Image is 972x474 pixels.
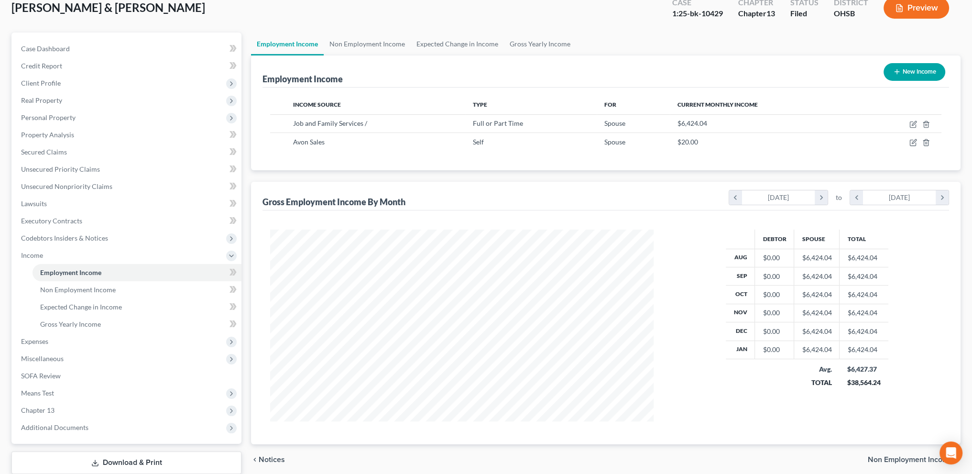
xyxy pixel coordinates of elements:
span: Type [473,101,487,108]
span: Personal Property [21,113,76,121]
a: Gross Yearly Income [33,316,241,333]
a: Executory Contracts [13,212,241,230]
div: $0.00 [763,345,786,354]
div: $0.00 [763,327,786,336]
th: Nov [726,304,755,322]
div: $0.00 [763,290,786,299]
div: 1:25-bk-10429 [672,8,723,19]
th: Total [840,230,888,249]
a: Download & Print [11,452,241,474]
a: Unsecured Nonpriority Claims [13,178,241,195]
div: Gross Employment Income By Month [262,196,405,208]
th: Oct [726,286,755,304]
span: $20.00 [677,138,698,146]
i: chevron_right [936,190,949,205]
div: $6,424.04 [802,345,831,354]
div: $6,424.04 [802,327,831,336]
a: Case Dashboard [13,40,241,57]
span: Unsecured Priority Claims [21,165,100,173]
i: chevron_left [850,190,863,205]
span: Self [473,138,484,146]
a: SOFA Review [13,367,241,385]
span: Income Source [293,101,341,108]
i: chevron_left [729,190,742,205]
a: Expected Change in Income [411,33,504,55]
a: Credit Report [13,57,241,75]
a: Employment Income [33,264,241,281]
div: Open Intercom Messenger [939,441,962,464]
div: Chapter [738,8,775,19]
span: Means Test [21,389,54,397]
span: $6,424.04 [677,119,707,127]
td: $6,424.04 [840,249,888,267]
span: Full or Part Time [473,119,523,127]
span: Codebtors Insiders & Notices [21,234,108,242]
th: Spouse [794,230,840,249]
span: Employment Income [40,268,101,276]
div: [DATE] [863,190,936,205]
div: Avg. [802,364,832,374]
span: Miscellaneous [21,354,64,363]
span: Notices [259,456,285,463]
th: Debtor [755,230,794,249]
span: Non Employment Income [868,456,953,463]
span: SOFA Review [21,372,61,380]
span: Current Monthly Income [677,101,758,108]
span: Client Profile [21,79,61,87]
span: [PERSON_NAME] & [PERSON_NAME] [11,0,205,14]
span: to [836,193,842,202]
span: Spouse [604,138,625,146]
span: 13 [766,9,775,18]
span: Additional Documents [21,423,88,431]
div: $6,427.37 [847,364,881,374]
div: Employment Income [262,73,343,85]
span: Spouse [604,119,625,127]
i: chevron_left [251,456,259,463]
div: $0.00 [763,272,786,281]
a: Expected Change in Income [33,298,241,316]
span: Case Dashboard [21,44,70,53]
a: Lawsuits [13,195,241,212]
th: Aug [726,249,755,267]
div: $6,424.04 [802,272,831,281]
button: Non Employment Income chevron_right [868,456,961,463]
td: $6,424.04 [840,304,888,322]
span: Secured Claims [21,148,67,156]
span: Chapter 13 [21,406,55,414]
td: $6,424.04 [840,341,888,359]
div: $0.00 [763,308,786,318]
th: Dec [726,322,755,341]
button: New Income [884,63,945,81]
span: Lawsuits [21,199,47,208]
button: chevron_left Notices [251,456,285,463]
span: Expected Change in Income [40,303,122,311]
div: $0.00 [763,253,786,263]
span: Income [21,251,43,259]
a: Non Employment Income [324,33,411,55]
td: $6,424.04 [840,286,888,304]
div: TOTAL [802,378,832,387]
span: Gross Yearly Income [40,320,101,328]
a: Non Employment Income [33,281,241,298]
a: Gross Yearly Income [504,33,576,55]
div: Filed [790,8,819,19]
div: [DATE] [742,190,815,205]
td: $6,424.04 [840,267,888,285]
th: Jan [726,341,755,359]
a: Property Analysis [13,126,241,143]
th: Sep [726,267,755,285]
div: OHSB [834,8,868,19]
span: For [604,101,616,108]
span: Avon Sales [293,138,325,146]
span: Property Analysis [21,131,74,139]
td: $6,424.04 [840,322,888,341]
div: $6,424.04 [802,290,831,299]
div: $6,424.04 [802,253,831,263]
span: Job and Family Services / [293,119,367,127]
span: Non Employment Income [40,286,116,294]
span: Executory Contracts [21,217,82,225]
a: Unsecured Priority Claims [13,161,241,178]
span: Unsecured Nonpriority Claims [21,182,112,190]
div: $38,564.24 [847,378,881,387]
i: chevron_right [815,190,828,205]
